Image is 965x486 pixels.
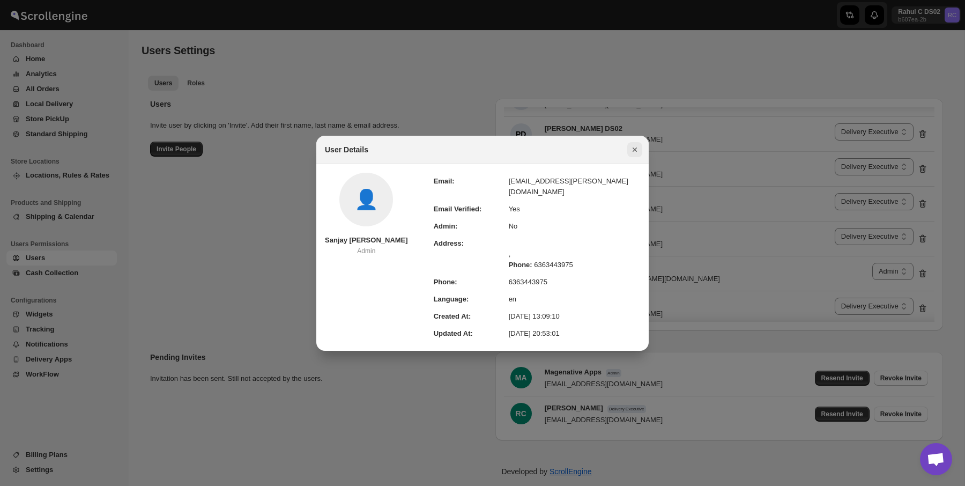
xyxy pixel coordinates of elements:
td: [DATE] 13:09:10 [509,308,640,325]
td: [EMAIL_ADDRESS][PERSON_NAME][DOMAIN_NAME] [509,173,640,201]
td: Email: [434,173,509,201]
td: Created At: [434,308,509,325]
span: No profile [354,194,378,205]
td: 6363443975 [509,274,640,291]
td: Phone: [434,274,509,291]
td: , [509,235,640,274]
div: 6363443975 [509,260,640,270]
td: Updated At: [434,325,509,342]
td: Admin: [434,218,509,235]
div: Sanjay [PERSON_NAME] [325,235,408,246]
td: Yes [509,201,640,218]
div: Open chat [920,443,952,475]
span: Phone: [509,261,532,269]
td: No [509,218,640,235]
td: Address: [434,235,509,274]
div: Admin [357,246,375,256]
button: Close [627,142,642,157]
td: Language: [434,291,509,308]
h2: User Details [325,144,368,155]
td: [DATE] 20:53:01 [509,325,640,342]
td: en [509,291,640,308]
td: Email Verified: [434,201,509,218]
